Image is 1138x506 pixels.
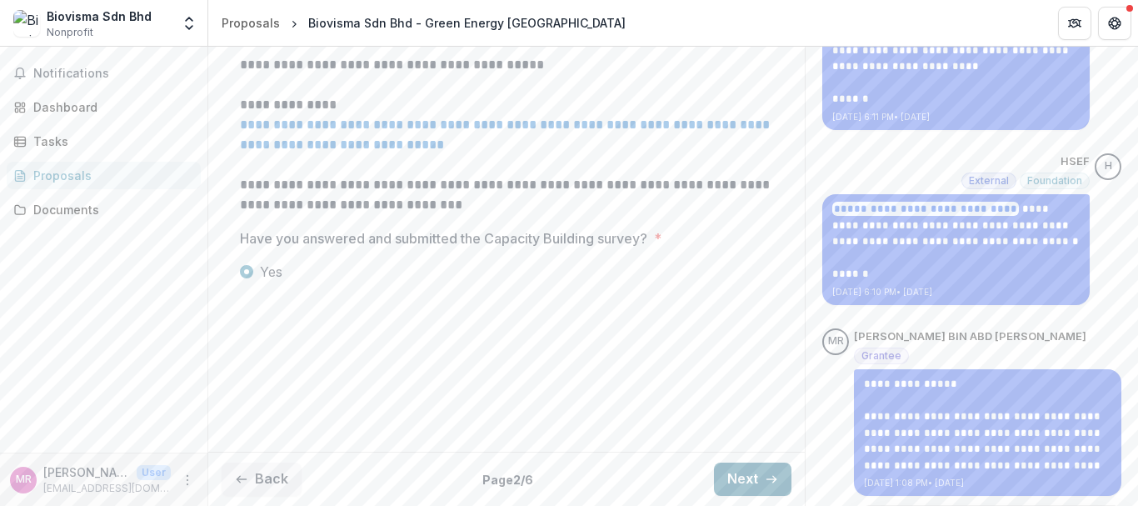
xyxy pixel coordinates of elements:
button: Next [714,463,791,496]
p: HSEF [1061,153,1090,170]
nav: breadcrumb [215,11,632,35]
button: More [177,470,197,490]
p: [DATE] 6:10 PM • [DATE] [832,286,1080,298]
div: Biovisma Sdn Bhd [47,8,152,25]
span: Grantee [861,350,901,362]
div: MUHAMMAD ASWAD BIN ABD RASHID [16,474,32,485]
div: Proposals [33,167,187,184]
button: Notifications [7,60,201,87]
p: [DATE] 6:11 PM • [DATE] [832,111,1080,123]
button: Back [222,463,302,496]
div: Biovisma Sdn Bhd - Green Energy [GEOGRAPHIC_DATA] [308,14,626,32]
p: Page 2 / 6 [482,471,533,488]
a: Proposals [215,11,287,35]
a: Proposals [7,162,201,189]
a: Documents [7,196,201,223]
p: [PERSON_NAME] BIN ABD [PERSON_NAME] [854,328,1086,345]
span: Nonprofit [47,25,93,40]
p: [EMAIL_ADDRESS][DOMAIN_NAME] [43,481,171,496]
span: Notifications [33,67,194,81]
p: Have you answered and submitted the Capacity Building survey? [240,228,647,248]
a: Dashboard [7,93,201,121]
span: Yes [260,262,282,282]
p: [PERSON_NAME] BIN ABD [PERSON_NAME] [43,463,130,481]
span: External [969,175,1009,187]
button: Partners [1058,7,1091,40]
a: Tasks [7,128,201,155]
p: User [137,465,171,480]
div: MUHAMMAD ASWAD BIN ABD RASHID [828,336,844,347]
div: Proposals [222,14,280,32]
span: Foundation [1027,175,1082,187]
div: Dashboard [33,98,187,116]
div: Tasks [33,133,187,150]
img: Biovisma Sdn Bhd [13,10,40,37]
button: Get Help [1098,7,1131,40]
button: Open entity switcher [177,7,201,40]
div: Documents [33,201,187,218]
p: [DATE] 1:08 PM • [DATE] [864,477,1111,489]
div: HSEF [1105,161,1112,172]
